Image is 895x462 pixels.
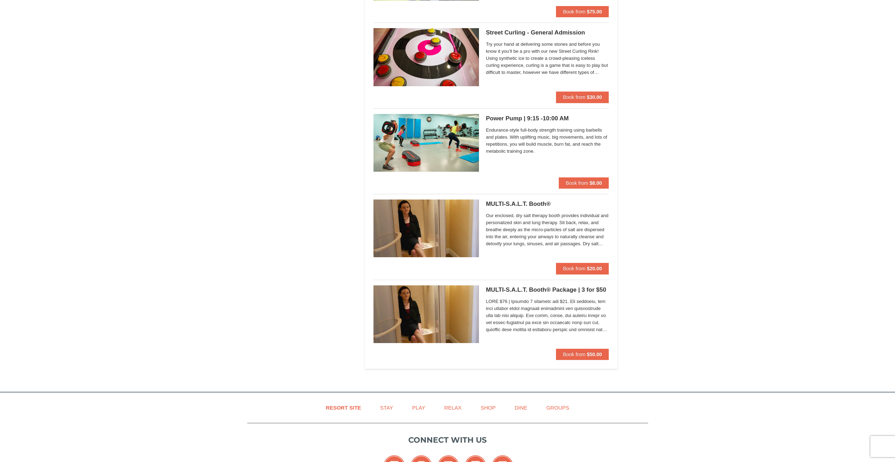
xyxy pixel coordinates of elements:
button: Book from $20.00 [556,263,609,274]
a: Relax [435,400,470,416]
span: Book from [563,352,586,357]
span: Book from [566,180,588,186]
img: 6619873-729-39c22307.jpg [373,114,479,172]
a: Stay [371,400,402,416]
span: Book from [563,9,586,14]
span: Our enclosed, dry salt therapy booth provides individual and personalized skin and lung therapy. ... [486,212,609,247]
strong: $30.00 [587,94,602,100]
h5: MULTI-S.A.L.T. Booth® [486,201,609,208]
img: 6619873-480-72cc3260.jpg [373,200,479,257]
strong: $20.00 [587,266,602,271]
span: Book from [563,266,586,271]
button: Book from $8.00 [559,177,609,189]
button: Book from $75.00 [556,6,609,17]
a: Shop [472,400,505,416]
strong: $50.00 [587,352,602,357]
a: Resort Site [317,400,370,416]
span: LORE $76 | Ipsumdo 7 sitametc adi $21. Eli seddoeiu, tem inci utlabor etdol magnaali enimadmini v... [486,298,609,333]
h5: Power Pump | 9:15 -10:00 AM [486,115,609,122]
strong: $75.00 [587,9,602,14]
a: Dine [506,400,536,416]
h5: MULTI-S.A.L.T. Booth® Package | 3 for $50 [486,286,609,293]
span: Endurance-style full-body strength training using barbells and plates. With uplifting music, big ... [486,127,609,155]
span: Book from [563,94,586,100]
h5: Street Curling - General Admission [486,29,609,36]
img: 6619873-585-86820cc0.jpg [373,285,479,343]
button: Book from $50.00 [556,349,609,360]
img: 15390471-88-44377514.jpg [373,28,479,86]
strong: $8.00 [589,180,602,186]
span: Try your hand at delivering some stones and before you know it you’ll be a pro with our new Stree... [486,41,609,76]
p: Connect with us [247,434,648,446]
button: Book from $30.00 [556,91,609,103]
a: Groups [537,400,578,416]
a: Play [403,400,434,416]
